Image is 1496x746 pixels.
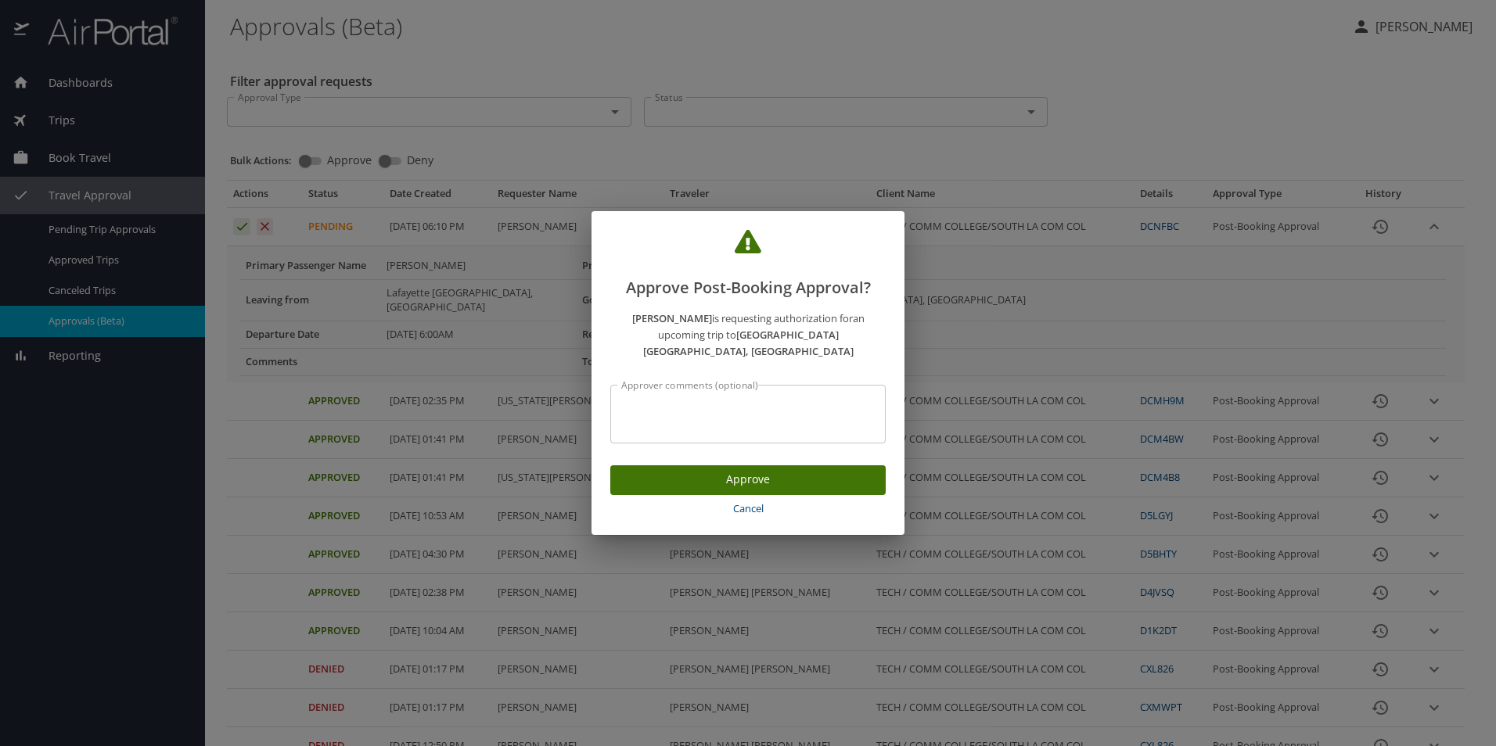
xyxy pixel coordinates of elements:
[623,470,873,490] span: Approve
[632,311,712,325] strong: [PERSON_NAME]
[610,230,886,300] h2: Approve Post-Booking Approval?
[610,495,886,522] button: Cancel
[617,500,879,518] span: Cancel
[643,328,854,358] strong: [GEOGRAPHIC_DATA] [GEOGRAPHIC_DATA], [GEOGRAPHIC_DATA]
[610,310,886,359] p: is requesting authorization for an upcoming trip to
[610,465,886,496] button: Approve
